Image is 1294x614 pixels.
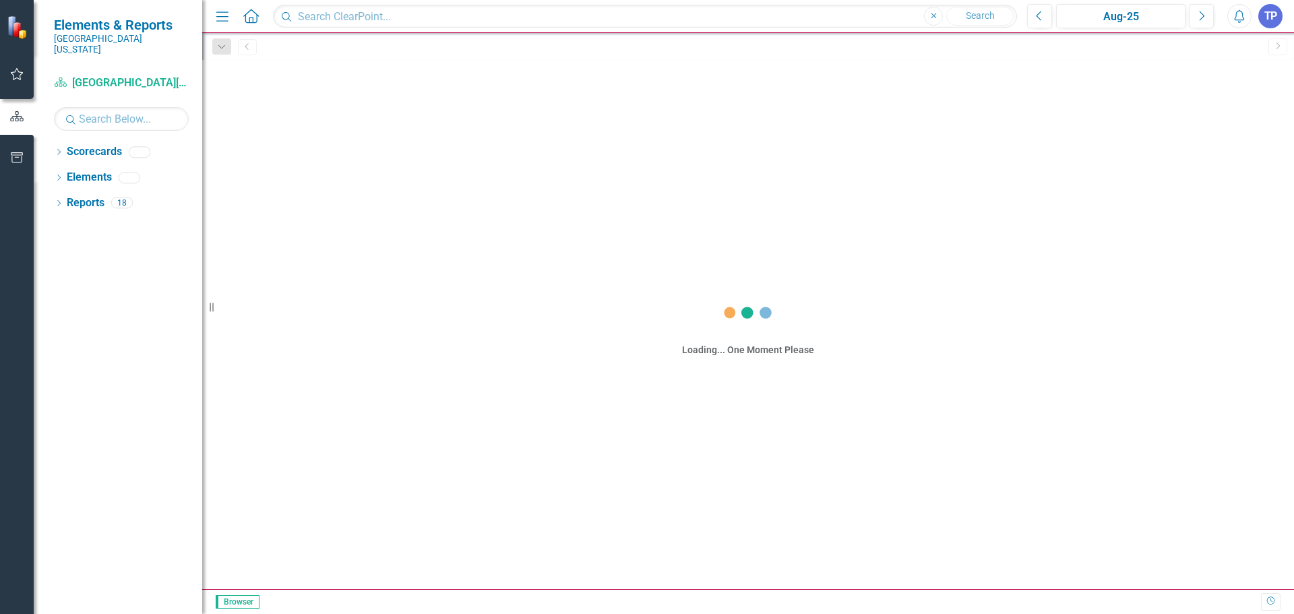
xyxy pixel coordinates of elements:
[1061,9,1181,25] div: Aug-25
[54,17,189,33] span: Elements & Reports
[54,75,189,91] a: [GEOGRAPHIC_DATA][US_STATE]
[273,5,1017,28] input: Search ClearPoint...
[67,170,112,185] a: Elements
[7,16,30,39] img: ClearPoint Strategy
[67,144,122,160] a: Scorecards
[54,33,189,55] small: [GEOGRAPHIC_DATA][US_STATE]
[1056,4,1185,28] button: Aug-25
[1258,4,1283,28] button: TP
[67,195,104,211] a: Reports
[111,197,133,209] div: 18
[682,343,814,357] div: Loading... One Moment Please
[966,10,995,21] span: Search
[216,595,259,609] span: Browser
[54,107,189,131] input: Search Below...
[946,7,1014,26] button: Search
